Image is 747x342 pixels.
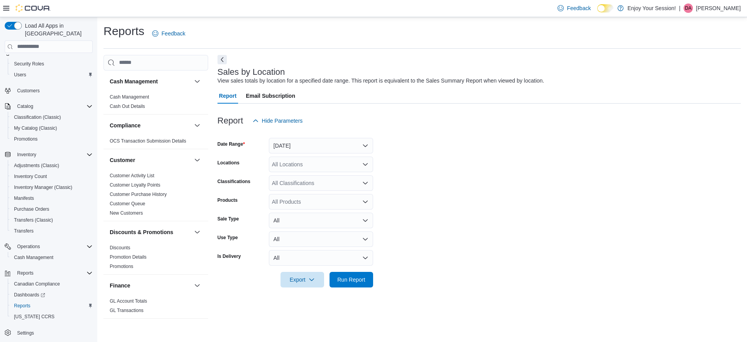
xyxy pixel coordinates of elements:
[193,325,202,334] button: Inventory
[269,138,373,153] button: [DATE]
[193,77,202,86] button: Cash Management
[110,254,147,260] a: Promotion Details
[11,70,93,79] span: Users
[16,4,51,12] img: Cova
[14,136,38,142] span: Promotions
[269,250,373,266] button: All
[8,300,96,311] button: Reports
[17,103,33,109] span: Catalog
[11,123,93,133] span: My Catalog (Classic)
[217,216,239,222] label: Sale Type
[14,102,36,111] button: Catalog
[110,94,149,100] a: Cash Management
[14,195,34,201] span: Manifests
[262,117,303,125] span: Hide Parameters
[14,314,54,320] span: [US_STATE] CCRS
[685,4,692,13] span: DA
[193,121,202,130] button: Compliance
[11,161,62,170] a: Adjustments (Classic)
[696,4,741,13] p: [PERSON_NAME]
[11,215,93,225] span: Transfers (Classic)
[110,263,133,270] span: Promotions
[14,173,47,180] span: Inventory Count
[8,252,96,263] button: Cash Management
[110,326,191,333] button: Inventory
[193,281,202,290] button: Finance
[11,194,37,203] a: Manifests
[14,86,43,95] a: Customers
[110,308,144,313] a: GL Transactions
[110,192,167,197] a: Customer Purchase History
[14,86,93,95] span: Customers
[110,326,134,333] h3: Inventory
[14,328,93,337] span: Settings
[17,243,40,250] span: Operations
[14,72,26,78] span: Users
[11,194,93,203] span: Manifests
[17,270,33,276] span: Reports
[14,150,93,159] span: Inventory
[217,67,285,77] h3: Sales by Location
[14,228,33,234] span: Transfers
[11,290,48,300] a: Dashboards
[269,231,373,247] button: All
[281,272,324,287] button: Export
[11,59,93,69] span: Security Roles
[11,226,93,236] span: Transfers
[110,201,145,207] span: Customer Queue
[8,123,96,134] button: My Catalog (Classic)
[597,4,614,12] input: Dark Mode
[11,134,41,144] a: Promotions
[11,172,50,181] a: Inventory Count
[8,215,96,226] button: Transfers (Classic)
[14,102,93,111] span: Catalog
[22,22,93,37] span: Load All Apps in [GEOGRAPHIC_DATA]
[110,138,186,144] a: OCS Transaction Submission Details
[17,152,36,158] span: Inventory
[11,59,47,69] a: Security Roles
[11,301,33,310] a: Reports
[217,253,241,259] label: Is Delivery
[103,136,208,149] div: Compliance
[217,77,544,85] div: View sales totals by location for a specified date range. This report is equivalent to the Sales ...
[8,69,96,80] button: Users
[8,204,96,215] button: Purchase Orders
[2,101,96,112] button: Catalog
[2,327,96,338] button: Settings
[110,282,191,289] button: Finance
[8,311,96,322] button: [US_STATE] CCRS
[8,182,96,193] button: Inventory Manager (Classic)
[14,268,37,278] button: Reports
[14,268,93,278] span: Reports
[2,268,96,279] button: Reports
[567,4,591,12] span: Feedback
[110,156,135,164] h3: Customer
[8,289,96,300] a: Dashboards
[11,279,63,289] a: Canadian Compliance
[14,281,60,287] span: Canadian Compliance
[11,204,93,214] span: Purchase Orders
[597,12,598,13] span: Dark Mode
[217,178,251,185] label: Classifications
[14,217,53,223] span: Transfers (Classic)
[110,103,145,109] span: Cash Out Details
[11,253,56,262] a: Cash Management
[362,199,368,205] button: Open list of options
[11,204,53,214] a: Purchase Orders
[8,171,96,182] button: Inventory Count
[14,162,59,169] span: Adjustments (Classic)
[217,160,240,166] label: Locations
[110,245,130,250] a: Discounts
[110,78,191,85] button: Cash Management
[11,183,93,192] span: Inventory Manager (Classic)
[110,182,160,188] a: Customer Loyalty Points
[219,88,237,104] span: Report
[217,141,245,147] label: Date Range
[11,290,93,300] span: Dashboards
[103,243,208,274] div: Discounts & Promotions
[330,272,373,287] button: Run Report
